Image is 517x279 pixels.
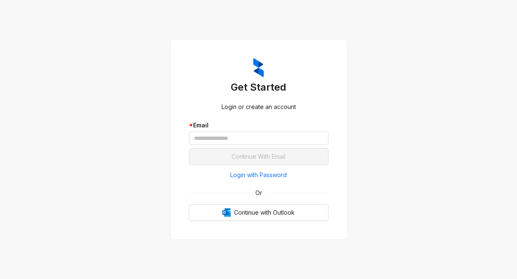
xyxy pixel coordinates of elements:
[250,188,268,198] span: Or
[222,208,231,217] img: Outlook
[189,102,329,112] div: Login or create an account
[253,58,264,77] img: ZumaIcon
[230,170,287,180] span: Login with Password
[189,148,329,165] button: Continue With Email
[189,121,329,130] div: Email
[234,208,295,217] span: Continue with Outlook
[189,168,329,182] button: Login with Password
[189,81,329,94] h3: Get Started
[189,204,329,221] button: OutlookContinue with Outlook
